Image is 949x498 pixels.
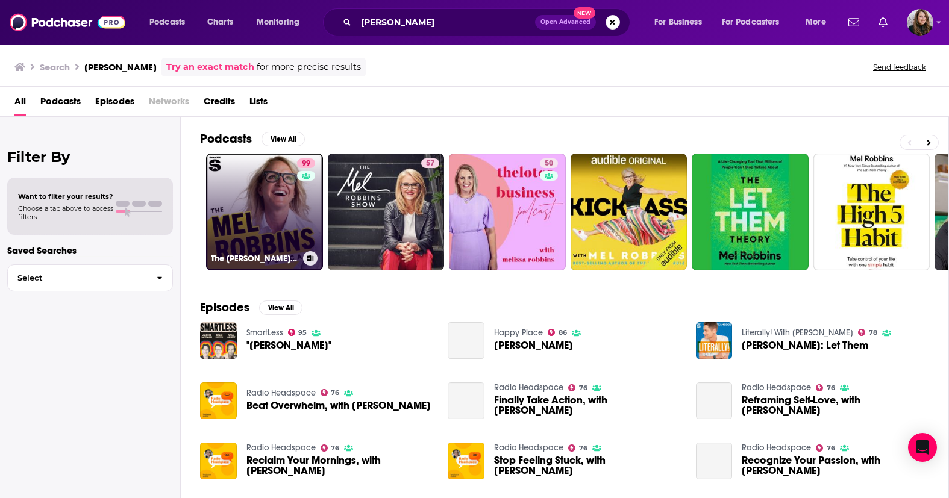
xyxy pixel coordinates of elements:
[426,158,434,170] span: 57
[540,158,558,168] a: 50
[654,14,702,31] span: For Business
[199,13,240,32] a: Charts
[334,8,642,36] div: Search podcasts, credits, & more...
[908,433,937,462] div: Open Intercom Messenger
[206,154,323,270] a: 99The [PERSON_NAME] Podcast
[806,14,826,31] span: More
[356,13,535,32] input: Search podcasts, credits, & more...
[257,14,299,31] span: Monitoring
[722,14,780,31] span: For Podcasters
[574,7,595,19] span: New
[10,11,125,34] img: Podchaser - Follow, Share and Rate Podcasts
[907,9,933,36] img: User Profile
[646,13,717,32] button: open menu
[714,13,797,32] button: open menu
[248,13,315,32] button: open menu
[449,154,566,270] a: 50
[211,254,298,264] h3: The [PERSON_NAME] Podcast
[302,158,310,170] span: 99
[907,9,933,36] button: Show profile menu
[207,14,233,31] span: Charts
[545,158,553,170] span: 50
[907,9,933,36] span: Logged in as spectaclecreative
[141,13,201,32] button: open menu
[844,12,864,33] a: Show notifications dropdown
[421,158,439,168] a: 57
[297,158,315,168] a: 99
[328,154,445,270] a: 57
[874,12,892,33] a: Show notifications dropdown
[149,14,185,31] span: Podcasts
[540,19,590,25] span: Open Advanced
[535,15,596,30] button: Open AdvancedNew
[797,13,841,32] button: open menu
